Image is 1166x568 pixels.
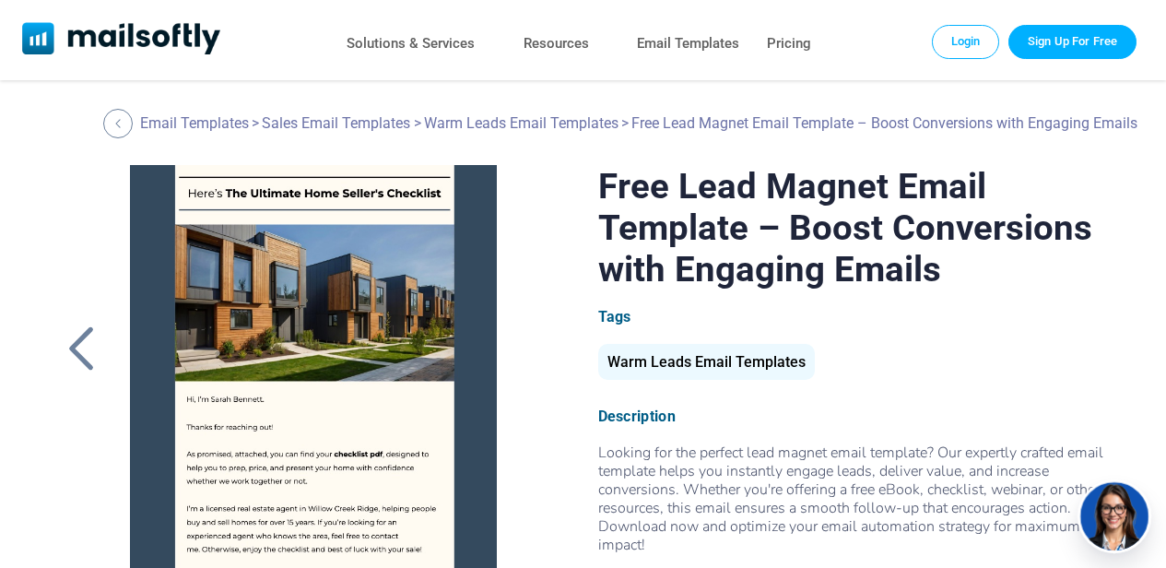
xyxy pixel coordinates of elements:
a: Login [932,25,1000,58]
a: Warm Leads Email Templates [598,361,815,369]
a: Sales Email Templates [262,114,410,132]
a: Warm Leads Email Templates [424,114,618,132]
a: Mailsoftly [22,22,220,58]
a: Email Templates [637,30,739,57]
a: Resources [524,30,589,57]
div: Description [598,408,1108,425]
h1: Free Lead Magnet Email Template – Boost Conversions with Engaging Emails [598,165,1108,290]
a: Trial [1008,25,1137,58]
a: Solutions & Services [347,30,475,57]
a: Pricing [767,30,811,57]
div: Tags [598,308,1108,325]
a: Email Templates [140,114,249,132]
p: Looking for the perfect lead magnet email template? Our expertly crafted email template helps you... [598,444,1108,554]
div: Warm Leads Email Templates [598,344,815,380]
a: Back [103,109,137,138]
a: Back [58,325,104,373]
